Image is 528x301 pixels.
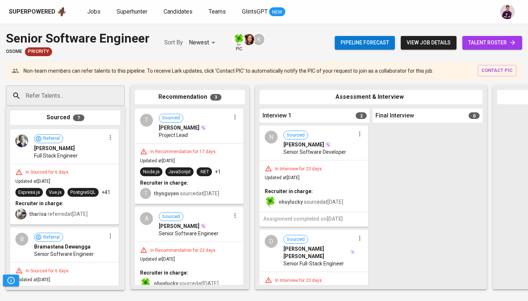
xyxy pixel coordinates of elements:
span: sourced at [DATE] [154,191,219,196]
span: Senior Full-Stack Engineer [283,260,344,267]
div: Vue.js [49,189,62,196]
img: magic_wand.svg [325,142,331,148]
span: Senior Software Developer [283,148,346,156]
div: In Sourced for 6 days [23,169,71,175]
img: magic_wand.svg [200,125,206,131]
img: f9493b8c-82b8-4f41-8722-f5d69bb1b761.jpg [140,278,151,289]
b: nhuylucky [279,199,303,205]
span: referred at [DATE] [29,211,88,217]
span: 7 [73,115,84,121]
div: T [140,114,153,127]
span: Updated at [DATE] [140,158,175,163]
div: Superpowered [9,8,55,16]
span: Sourced [284,236,308,243]
span: 2 [356,112,367,119]
div: In Sourced for 6 days [23,268,71,274]
div: New Job received from Demand Team [25,47,52,56]
div: T [140,188,151,199]
div: Express.js [18,189,40,196]
div: N [265,131,278,144]
span: Superhunter [117,8,147,15]
div: In Interview for 23 days [272,278,325,284]
a: Teams [209,7,227,17]
div: JavaScript [168,168,191,175]
div: .NET [199,168,209,175]
span: [DATE] [327,216,343,222]
span: Sourced [159,213,183,220]
span: Updated at [DATE] [15,179,50,184]
button: contact pic [478,65,516,76]
img: erwin@glints.com [500,4,515,19]
div: Assessment & Interview [260,90,483,104]
div: B [15,233,28,246]
p: Sort By [164,38,183,47]
span: contact pic [481,66,513,75]
a: talent roster [462,36,522,50]
span: Project Lead [159,131,188,139]
h6: Assignment completed on [263,215,364,223]
span: [PERSON_NAME] [PERSON_NAME] [283,245,349,260]
p: Newest [189,38,209,47]
span: Candidates [164,8,192,15]
span: GlintsGPT [242,8,268,15]
img: magic_wand.svg [200,223,206,229]
span: 0 [469,112,480,119]
a: Jobs [87,7,102,17]
span: [PERSON_NAME] [283,141,324,148]
b: Recruiter in charge: [140,270,188,276]
div: Senior Software Engineer [6,29,150,47]
span: Sourced [284,132,308,139]
b: thynguyen [154,191,179,196]
span: Interview 1 [263,112,291,120]
span: Bramastana Dewangga [34,243,91,250]
span: [PERSON_NAME] [34,145,75,152]
img: 8f3e2e2b3f5e2541ef7ee7e41f1b5899.jpg [15,134,28,147]
span: Jobs [87,8,100,15]
span: NEW [269,8,285,16]
a: Candidates [164,7,194,17]
span: Referral [40,135,63,142]
button: view job details [401,36,456,50]
span: Priority [25,48,52,55]
span: Osome [6,48,22,55]
img: tharisa.rizky@glints.com [15,208,26,220]
span: Full Stack Engineer [34,152,78,159]
div: D [265,235,278,248]
a: GlintsGPT NEW [242,7,285,17]
span: Sourced [159,115,183,122]
div: In Interview for 23 days [272,166,325,172]
span: Updated at [DATE] [15,277,50,282]
button: Open [121,95,122,97]
p: +41 [102,189,110,196]
img: app logo [57,6,67,17]
div: Sourced [10,110,120,125]
p: Non-team members can refer talents to this pipeline. To receive Lark updates, click 'Contact PIC'... [23,67,433,75]
span: Senior Software Engineer [159,230,219,237]
span: Referral [40,234,63,241]
span: Teams [209,8,226,15]
button: Pipeline Triggers [3,275,19,286]
div: In Recommendation for 23 days [147,247,219,254]
img: magic_wand.svg [350,250,355,254]
span: Pipeline forecast [341,38,389,47]
span: view job details [407,38,451,47]
a: Superhunter [117,7,149,17]
span: sourced at [DATE] [279,199,343,205]
span: 3 [210,94,221,101]
span: Updated at [DATE] [265,175,300,180]
img: thao.thai@glints.com [243,34,254,45]
img: f9493b8c-82b8-4f41-8722-f5d69bb1b761.jpg [233,34,245,45]
a: Superpoweredapp logo [9,6,67,17]
span: Senior Software Engineer [34,250,94,258]
b: Recruiter in charge: [140,180,188,186]
div: Node.js [143,168,159,175]
div: K [252,33,265,46]
p: +1 [215,168,221,175]
div: PostgreSQL [70,189,96,196]
div: In Recommendation for 17 days [147,149,219,155]
div: pic [232,33,245,52]
span: Updated at [DATE] [140,257,175,262]
span: Final Interview [375,112,414,120]
span: sourced at [DATE] [154,280,219,286]
span: [PERSON_NAME] [159,124,199,131]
